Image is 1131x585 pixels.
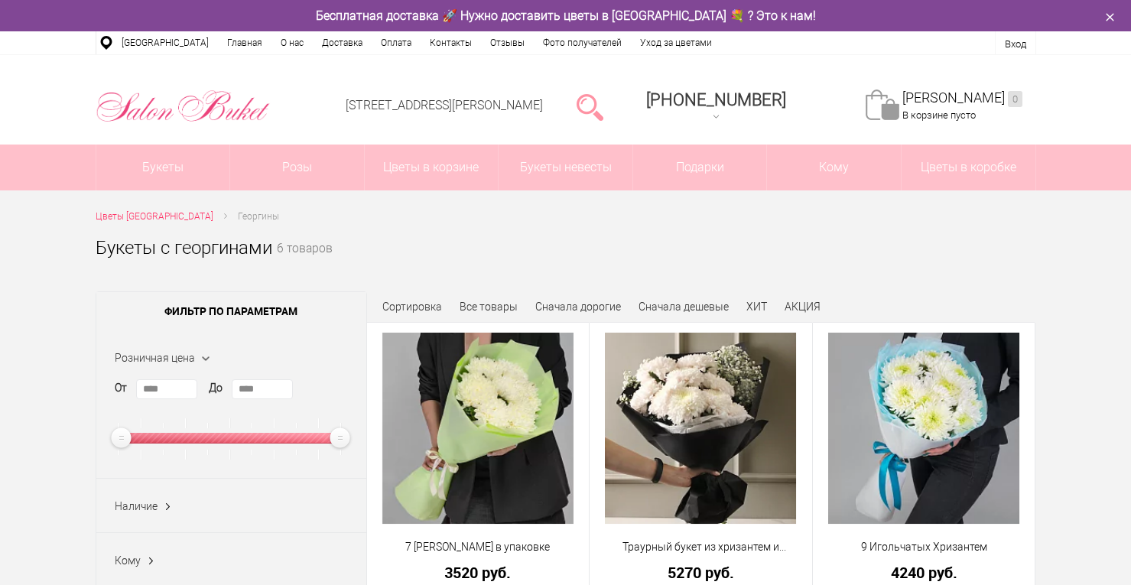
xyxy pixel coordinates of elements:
[481,31,534,54] a: Отзывы
[1008,91,1022,107] ins: 0
[96,211,213,222] span: Цветы [GEOGRAPHIC_DATA]
[785,301,821,313] a: АКЦИЯ
[637,85,795,128] a: [PHONE_NUMBER]
[823,564,1025,580] a: 4240 руб.
[277,243,333,280] small: 6 товаров
[365,145,499,190] a: Цветы в корзине
[96,86,271,126] img: Цветы Нижний Новгород
[238,211,279,222] span: Георгины
[460,301,518,313] a: Все товары
[828,333,1019,524] img: 9 Игольчатых Хризантем
[767,145,901,190] span: Кому
[96,209,213,225] a: Цветы [GEOGRAPHIC_DATA]
[605,333,796,524] img: Траурный букет из хризантем и гипсофилы
[600,539,802,555] a: Траурный букет из хризантем и гипсофилы
[639,301,729,313] a: Сначала дешевые
[112,31,218,54] a: [GEOGRAPHIC_DATA]
[115,554,141,567] span: Кому
[230,145,364,190] a: Розы
[600,564,802,580] a: 5270 руб.
[372,31,421,54] a: Оплата
[499,145,632,190] a: Букеты невесты
[209,380,223,396] label: До
[377,564,580,580] a: 3520 руб.
[96,145,230,190] a: Букеты
[115,500,158,512] span: Наличие
[535,301,621,313] a: Сначала дорогие
[1005,38,1026,50] a: Вход
[382,333,574,524] img: 7 Хризантем Антонов в упаковке
[271,31,313,54] a: О нас
[902,145,1035,190] a: Цветы в коробке
[84,8,1048,24] div: Бесплатная доставка 🚀 Нужно доставить цветы в [GEOGRAPHIC_DATA] 💐 ? Это к нам!
[382,301,442,313] span: Сортировка
[313,31,372,54] a: Доставка
[646,90,786,109] span: [PHONE_NUMBER]
[346,98,543,112] a: [STREET_ADDRESS][PERSON_NAME]
[115,380,127,396] label: От
[823,539,1025,555] a: 9 Игольчатых Хризантем
[96,234,272,262] h1: Букеты с георгинами
[218,31,271,54] a: Главная
[421,31,481,54] a: Контакты
[902,109,976,121] span: В корзине пусто
[377,539,580,555] a: 7 [PERSON_NAME] в упаковке
[902,89,1022,107] a: [PERSON_NAME]
[633,145,767,190] a: Подарки
[746,301,767,313] a: ХИТ
[96,292,366,330] span: Фильтр по параметрам
[631,31,721,54] a: Уход за цветами
[534,31,631,54] a: Фото получателей
[115,352,195,364] span: Розничная цена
